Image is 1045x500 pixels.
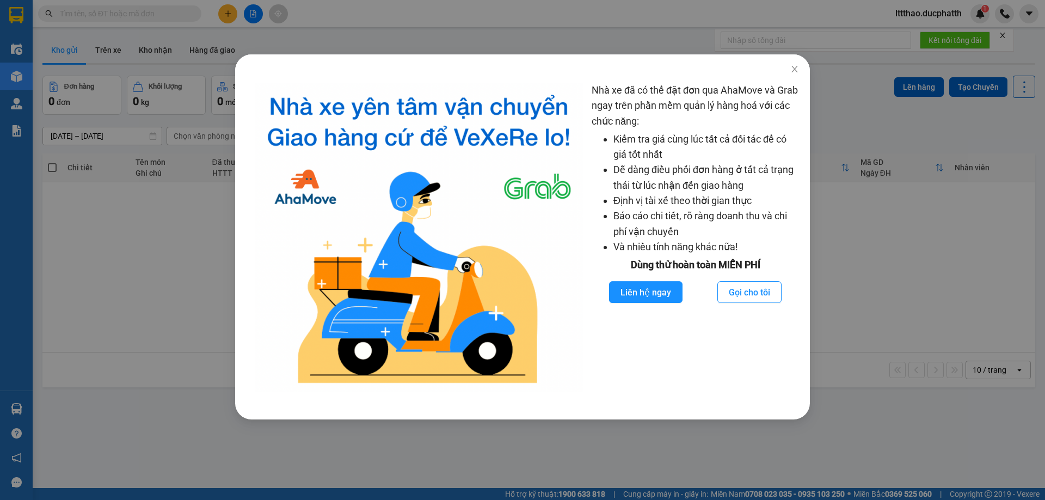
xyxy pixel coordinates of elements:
[613,193,799,208] li: Định vị tài xế theo thời gian thực
[779,54,810,85] button: Close
[255,83,583,392] img: logo
[609,281,683,303] button: Liên hệ ngay
[613,162,799,193] li: Dễ dàng điều phối đơn hàng ở tất cả trạng thái từ lúc nhận đến giao hàng
[717,281,782,303] button: Gọi cho tôi
[620,286,671,299] span: Liên hệ ngay
[613,132,799,163] li: Kiểm tra giá cùng lúc tất cả đối tác để có giá tốt nhất
[729,286,770,299] span: Gọi cho tôi
[613,239,799,255] li: Và nhiều tính năng khác nữa!
[592,257,799,273] div: Dùng thử hoàn toàn MIỄN PHÍ
[790,65,799,73] span: close
[613,208,799,239] li: Báo cáo chi tiết, rõ ràng doanh thu và chi phí vận chuyển
[592,83,799,392] div: Nhà xe đã có thể đặt đơn qua AhaMove và Grab ngay trên phần mềm quản lý hàng hoá với các chức năng:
